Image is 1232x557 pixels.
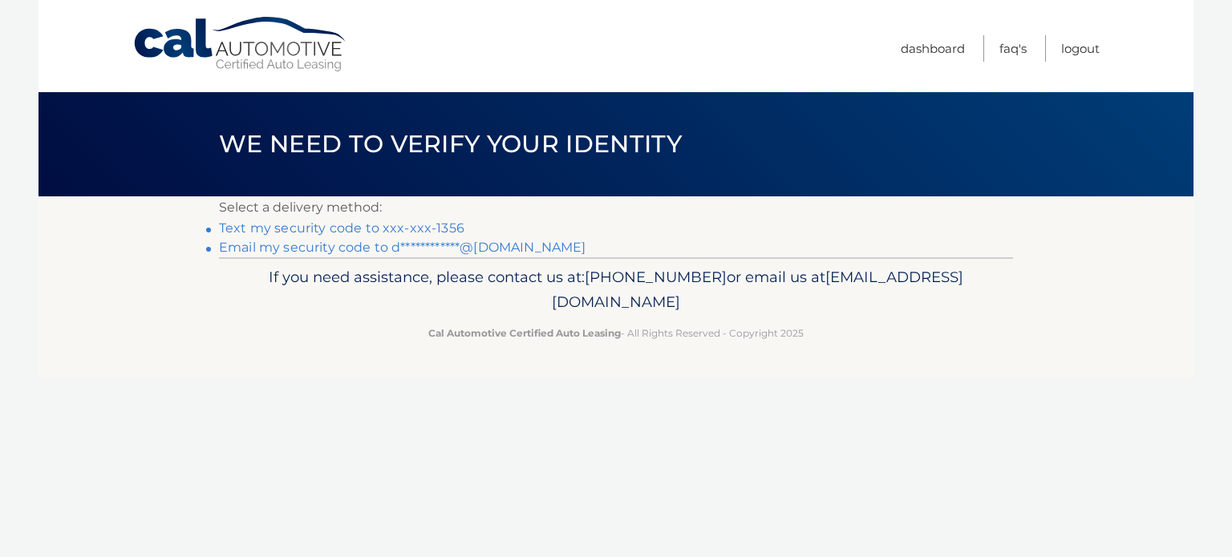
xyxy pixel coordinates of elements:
a: FAQ's [999,35,1027,62]
a: Logout [1061,35,1100,62]
span: [PHONE_NUMBER] [585,268,727,286]
a: Cal Automotive [132,16,349,73]
p: Select a delivery method: [219,196,1013,219]
span: We need to verify your identity [219,129,682,159]
p: - All Rights Reserved - Copyright 2025 [229,325,1003,341]
strong: Cal Automotive Certified Auto Leasing [428,327,621,339]
a: Dashboard [901,35,965,62]
a: Text my security code to xxx-xxx-1356 [219,220,464,236]
p: If you need assistance, please contact us at: or email us at [229,264,1003,316]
